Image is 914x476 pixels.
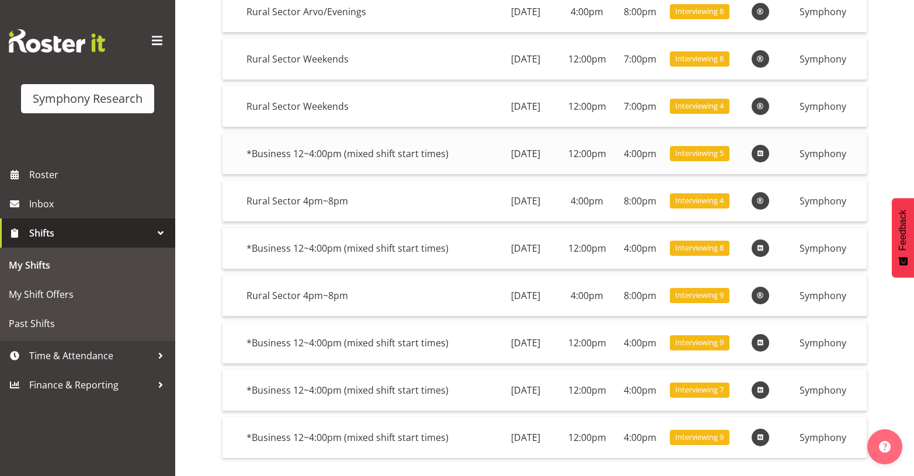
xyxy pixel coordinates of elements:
[615,180,665,222] td: 8:00pm
[795,39,867,80] td: Symphony
[242,417,492,458] td: *Business 12~4:00pm (mixed shift start times)
[559,228,615,269] td: 12:00pm
[493,39,559,80] td: [DATE]
[795,417,867,458] td: Symphony
[675,53,724,64] span: Interviewing 8
[29,224,152,242] span: Shifts
[559,133,615,175] td: 12:00pm
[879,441,891,453] img: help-xxl-2.png
[675,384,724,395] span: Interviewing 7
[9,29,105,53] img: Rosterit website logo
[242,180,492,222] td: Rural Sector 4pm~8pm
[615,133,665,175] td: 4:00pm
[493,322,559,364] td: [DATE]
[559,370,615,411] td: 12:00pm
[493,370,559,411] td: [DATE]
[675,337,724,348] span: Interviewing 9
[242,86,492,127] td: Rural Sector Weekends
[795,86,867,127] td: Symphony
[675,100,724,112] span: Interviewing 4
[3,280,172,309] a: My Shift Offers
[559,180,615,222] td: 4:00pm
[795,180,867,222] td: Symphony
[675,148,724,159] span: Interviewing 5
[795,370,867,411] td: Symphony
[33,90,143,107] div: Symphony Research
[615,275,665,317] td: 8:00pm
[242,133,492,175] td: *Business 12~4:00pm (mixed shift start times)
[9,315,166,332] span: Past Shifts
[615,86,665,127] td: 7:00pm
[892,198,914,277] button: Feedback - Show survey
[559,86,615,127] td: 12:00pm
[493,275,559,317] td: [DATE]
[675,6,724,17] span: Interviewing 8
[493,228,559,269] td: [DATE]
[615,228,665,269] td: 4:00pm
[559,417,615,458] td: 12:00pm
[615,417,665,458] td: 4:00pm
[795,275,867,317] td: Symphony
[9,286,166,303] span: My Shift Offers
[675,195,724,206] span: Interviewing 4
[559,275,615,317] td: 4:00pm
[493,417,559,458] td: [DATE]
[559,322,615,364] td: 12:00pm
[29,347,152,364] span: Time & Attendance
[242,322,492,364] td: *Business 12~4:00pm (mixed shift start times)
[493,180,559,222] td: [DATE]
[615,322,665,364] td: 4:00pm
[493,133,559,175] td: [DATE]
[898,210,908,251] span: Feedback
[29,166,169,183] span: Roster
[9,256,166,274] span: My Shifts
[675,242,724,253] span: Interviewing 8
[242,39,492,80] td: Rural Sector Weekends
[795,133,867,175] td: Symphony
[675,432,724,443] span: Interviewing 9
[242,370,492,411] td: *Business 12~4:00pm (mixed shift start times)
[242,275,492,317] td: Rural Sector 4pm~8pm
[559,39,615,80] td: 12:00pm
[675,290,724,301] span: Interviewing 9
[615,39,665,80] td: 7:00pm
[795,228,867,269] td: Symphony
[242,228,492,269] td: *Business 12~4:00pm (mixed shift start times)
[29,195,169,213] span: Inbox
[3,309,172,338] a: Past Shifts
[3,251,172,280] a: My Shifts
[615,370,665,411] td: 4:00pm
[795,322,867,364] td: Symphony
[493,86,559,127] td: [DATE]
[29,376,152,394] span: Finance & Reporting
